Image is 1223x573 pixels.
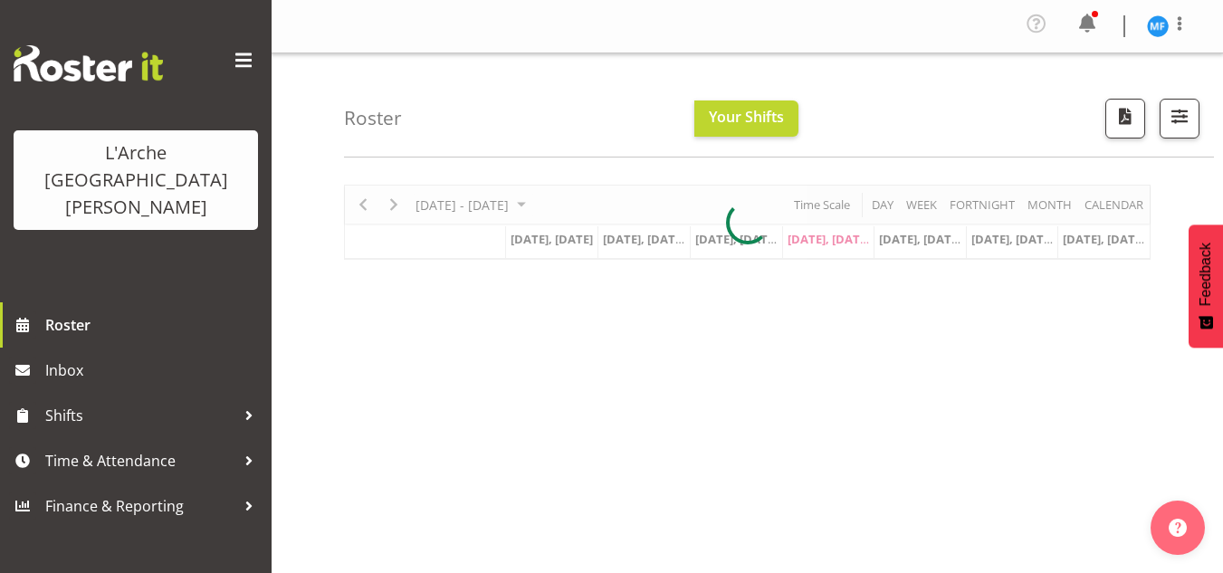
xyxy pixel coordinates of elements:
[45,357,263,384] span: Inbox
[1105,99,1145,138] button: Download a PDF of the roster according to the set date range.
[1160,99,1199,138] button: Filter Shifts
[1198,243,1214,306] span: Feedback
[1189,224,1223,348] button: Feedback - Show survey
[14,45,163,81] img: Rosterit website logo
[709,107,784,127] span: Your Shifts
[45,492,235,520] span: Finance & Reporting
[45,447,235,474] span: Time & Attendance
[32,139,240,221] div: L'Arche [GEOGRAPHIC_DATA][PERSON_NAME]
[45,402,235,429] span: Shifts
[1147,15,1169,37] img: melissa-fry10932.jpg
[45,311,263,339] span: Roster
[1169,519,1187,537] img: help-xxl-2.png
[344,108,402,129] h4: Roster
[694,100,798,137] button: Your Shifts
